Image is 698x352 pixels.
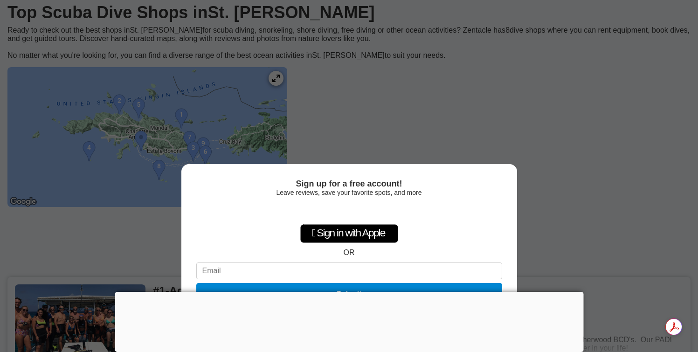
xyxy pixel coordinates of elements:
iframe: Sign in with Google Button [302,201,396,221]
div: Sign up for a free account! [196,179,502,189]
iframe: Advertisement [115,292,583,350]
div: Sign in with Apple [300,224,398,243]
div: OR [344,248,355,257]
input: Email [196,262,502,279]
div: Leave reviews, save your favorite spots, and more [196,189,502,196]
button: Submit [196,283,502,305]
